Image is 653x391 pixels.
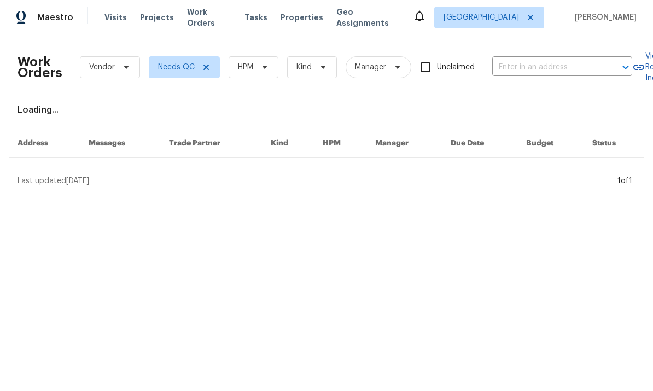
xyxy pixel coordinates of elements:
th: Messages [80,129,160,158]
span: Work Orders [187,7,231,28]
span: [PERSON_NAME] [570,12,637,23]
span: Manager [355,62,386,73]
span: [DATE] [66,177,89,185]
h2: Work Orders [18,56,62,78]
span: Maestro [37,12,73,23]
div: Last updated [18,176,614,186]
span: Properties [281,12,323,23]
span: [GEOGRAPHIC_DATA] [444,12,519,23]
th: Due Date [442,129,517,158]
span: Kind [296,62,312,73]
span: Visits [104,12,127,23]
th: Kind [262,129,314,158]
span: Unclaimed [437,62,475,73]
span: Projects [140,12,174,23]
span: HPM [238,62,253,73]
th: Status [584,129,644,158]
div: 1 of 1 [617,176,632,186]
th: Address [9,129,80,158]
div: Loading... [18,104,635,115]
th: Trade Partner [160,129,263,158]
th: Manager [366,129,442,158]
span: Geo Assignments [336,7,400,28]
th: Budget [517,129,584,158]
input: Enter in an address [492,59,602,76]
span: Tasks [244,14,267,21]
span: Vendor [89,62,115,73]
span: Needs QC [158,62,195,73]
th: HPM [314,129,366,158]
button: Open [618,60,633,75]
